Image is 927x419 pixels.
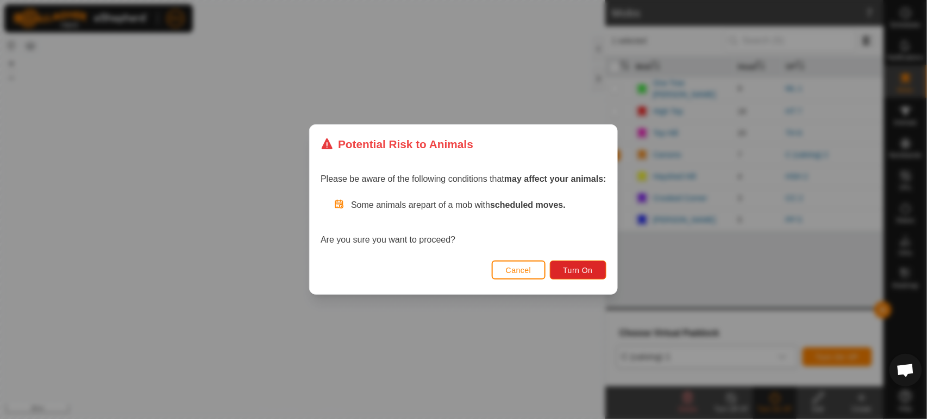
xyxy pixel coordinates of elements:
strong: may affect your animals: [504,174,606,183]
div: Potential Risk to Animals [321,136,473,153]
span: part of a mob with [421,200,566,210]
span: Cancel [506,266,531,275]
button: Turn On [550,261,606,280]
strong: scheduled moves. [490,200,566,210]
span: Please be aware of the following conditions that [321,174,606,183]
button: Cancel [492,261,546,280]
div: Are you sure you want to proceed? [321,199,606,246]
p: Some animals are [351,199,606,212]
div: Open chat [890,354,922,386]
span: Turn On [563,266,593,275]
